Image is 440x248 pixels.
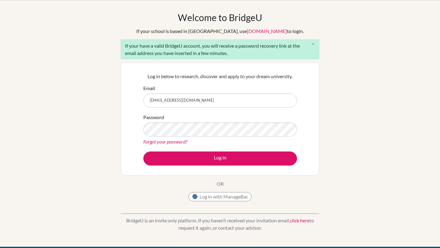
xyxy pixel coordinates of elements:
[307,40,319,49] button: Close
[217,180,224,188] p: OR
[178,12,262,23] h1: Welcome to BridgeU
[121,217,319,232] p: BridgeU is an invite only platform. If you haven’t received your invitation email, to request it ...
[136,27,304,35] div: If your school is based in [GEOGRAPHIC_DATA], use to login.
[247,28,287,34] a: [DOMAIN_NAME]
[143,114,164,121] label: Password
[143,151,297,166] button: Log in
[311,42,315,46] i: close
[143,139,187,144] a: Forgot your password?
[143,85,155,92] label: Email
[189,192,251,201] button: Log in with ManageBac
[290,217,310,223] a: click here
[143,73,297,80] p: Log in below to research, discover and apply to your dream university.
[121,39,319,59] div: If your have a valid BridgeU account, you will receive a password recovery link at the email addr...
